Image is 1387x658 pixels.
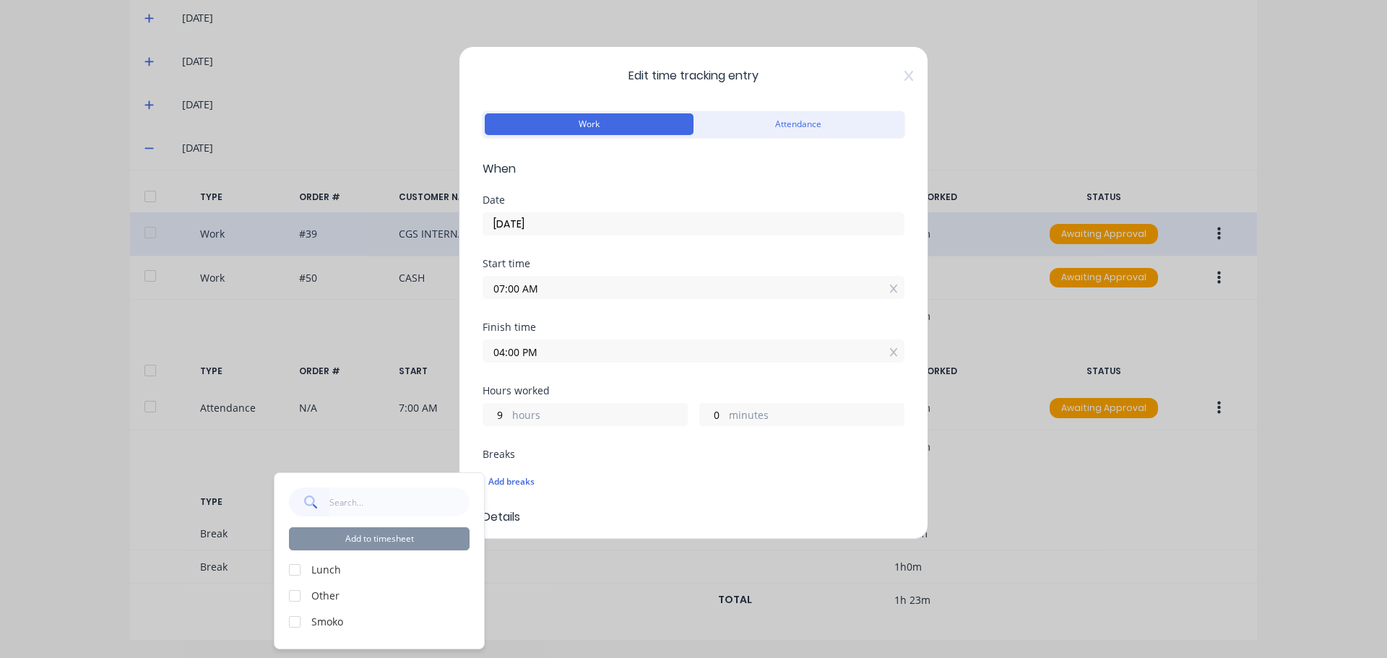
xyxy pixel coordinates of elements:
div: Date [483,195,904,205]
button: Attendance [693,113,902,135]
label: minutes [729,407,904,425]
label: hours [512,407,687,425]
div: Finish time [483,322,904,332]
button: Work [485,113,693,135]
div: Hours worked [483,386,904,396]
div: Add breaks [488,472,899,491]
div: Start time [483,259,904,269]
input: 0 [700,404,725,425]
div: Breaks [483,449,904,459]
span: Details [483,508,904,526]
input: 0 [483,404,509,425]
input: Search... [329,488,470,516]
label: Other [311,588,470,603]
span: Edit time tracking entry [483,67,904,85]
label: Smoko [311,614,470,629]
button: Add to timesheet [289,527,470,550]
span: When [483,160,904,178]
label: Lunch [311,562,470,577]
